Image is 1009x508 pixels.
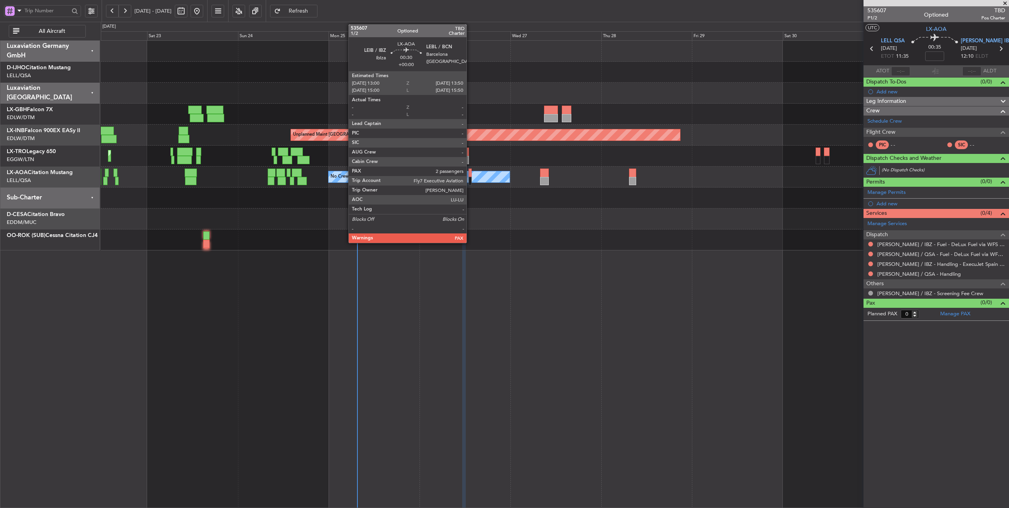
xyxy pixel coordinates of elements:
div: [DATE] [102,23,116,30]
a: [PERSON_NAME] / QSA - Fuel - DeLux Fuel via WFS - [PERSON_NAME] / QSA [877,251,1005,258]
a: EDLW/DTM [7,114,35,121]
div: Fri 29 [692,31,783,41]
div: - - [970,141,988,148]
span: D-IJHO [7,65,26,70]
a: OO-ROK (SUB)Cessna Citation CJ4 [7,233,98,238]
span: Leg Information [866,97,906,106]
span: ETOT [881,53,894,61]
div: No Crew Sabadell [331,171,367,183]
a: EDLW/DTM [7,135,35,142]
div: PIC [876,140,889,149]
span: Dispatch Checks and Weather [866,154,941,163]
div: Fri 22 [56,31,147,41]
span: LELL QSA [881,37,905,45]
input: Trip Number [25,5,69,17]
a: EDDM/MUC [7,219,36,226]
span: 535607 [867,6,886,15]
span: Permits [866,178,885,187]
span: (0/0) [981,78,992,86]
span: P1/2 [867,15,886,21]
div: Tue 26 [419,31,510,41]
a: LELL/QSA [7,72,31,79]
a: LX-TROLegacy 650 [7,149,56,154]
span: Dispatch To-Dos [866,78,906,87]
span: [DATE] [961,45,977,53]
span: (0/4) [981,209,992,217]
div: Sat 30 [783,31,874,41]
span: 12:10 [961,53,973,61]
span: 00:35 [928,44,941,51]
a: [PERSON_NAME] / IBZ - Screening Fee Crew [877,290,983,297]
span: Flight Crew [866,128,896,137]
span: Pax [866,299,875,308]
div: Add new [877,88,1005,95]
a: [PERSON_NAME] / QSA - Handling [877,271,961,277]
span: Others [866,279,884,288]
span: Services [866,209,887,218]
span: Crew [866,106,880,116]
span: LX-INB [7,128,25,133]
span: Refresh [282,8,315,14]
a: EGGW/LTN [7,156,34,163]
a: [PERSON_NAME] / IBZ - Fuel - DeLux Fuel via WFS - [PERSON_NAME] / IBZ [877,241,1005,248]
a: Manage Permits [867,189,906,197]
span: TBD [981,6,1005,15]
div: Planned Maint [GEOGRAPHIC_DATA] ([GEOGRAPHIC_DATA]) [110,150,235,162]
button: UTC [865,24,879,31]
span: (0/0) [981,177,992,186]
div: - - [891,141,909,148]
div: Sun 24 [238,31,329,41]
span: OO-ROK (SUB) [7,233,45,238]
a: [PERSON_NAME] / IBZ - Handling - ExecuJet Spain [PERSON_NAME] / IBZ [877,261,1005,267]
button: Refresh [270,5,317,17]
span: All Aircraft [21,28,83,34]
div: Add new [877,200,1005,207]
div: SIC [955,140,968,149]
a: Manage Services [867,220,907,228]
label: Planned PAX [867,310,897,318]
div: Unplanned Maint [GEOGRAPHIC_DATA] (Al Maktoum Intl) [293,129,410,141]
div: Sat 23 [147,31,238,41]
span: ATOT [876,67,889,75]
span: [DATE] [881,45,897,53]
div: Optioned [924,11,949,19]
span: D-CESA [7,212,27,217]
a: LX-AOACitation Mustang [7,170,73,175]
span: LX-TRO [7,149,26,154]
a: LX-INBFalcon 900EX EASy II [7,128,80,133]
div: (No Dispatch Checks) [882,167,1009,175]
span: ELDT [975,53,988,61]
button: All Aircraft [9,25,86,38]
span: LX-AOA [926,25,947,33]
span: 11:35 [896,53,909,61]
span: Pos Charter [981,15,1005,21]
a: Schedule Crew [867,118,902,125]
span: ALDT [983,67,996,75]
a: LELL/QSA [7,177,31,184]
span: LX-AOA [7,170,28,175]
a: LX-GBHFalcon 7X [7,107,53,112]
a: D-CESACitation Bravo [7,212,65,217]
span: Dispatch [866,230,888,239]
div: Wed 27 [510,31,601,41]
div: Mon 25 [329,31,419,41]
span: LX-GBH [7,107,27,112]
a: D-IJHOCitation Mustang [7,65,71,70]
span: (0/0) [981,298,992,307]
span: [DATE] - [DATE] [134,8,172,15]
div: Thu 28 [601,31,692,41]
a: Manage PAX [940,310,970,318]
